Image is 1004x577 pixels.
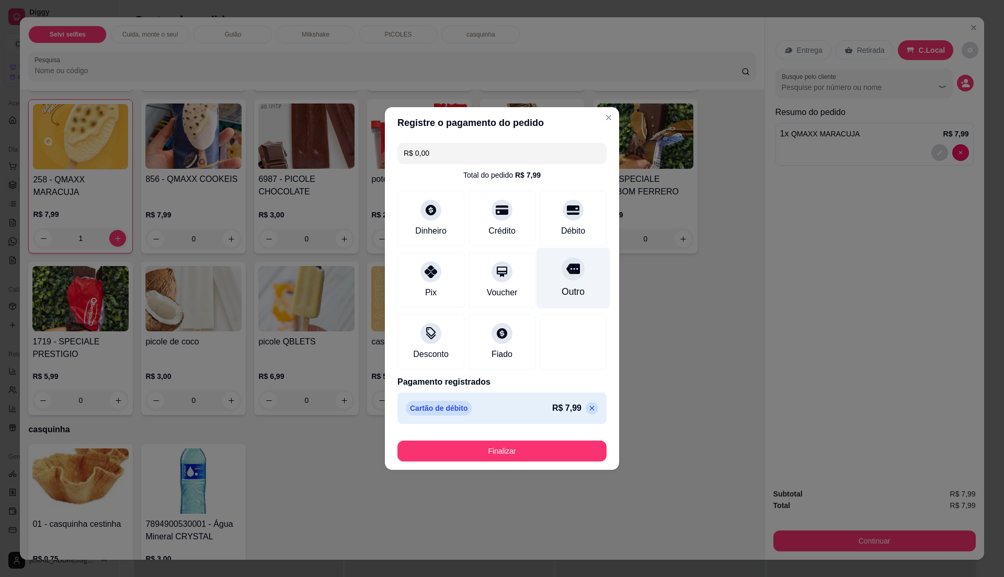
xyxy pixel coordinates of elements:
p: Cartão de débito [406,401,472,416]
div: Outro [562,285,585,298]
input: Ex.: hambúrguer de cordeiro [404,143,600,164]
div: Pix [425,286,437,299]
div: Voucher [487,286,518,299]
p: Pagamento registrados [397,376,607,388]
p: R$ 7,99 [552,402,581,414]
div: Dinheiro [415,225,447,237]
button: Close [600,109,617,126]
div: Desconto [413,348,449,361]
div: Fiado [492,348,512,361]
div: Crédito [488,225,516,237]
button: Finalizar [397,441,607,461]
div: Débito [561,225,585,237]
header: Registre o pagamento do pedido [385,107,619,139]
div: R$ 7,99 [515,170,541,180]
div: Total do pedido [463,170,541,180]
